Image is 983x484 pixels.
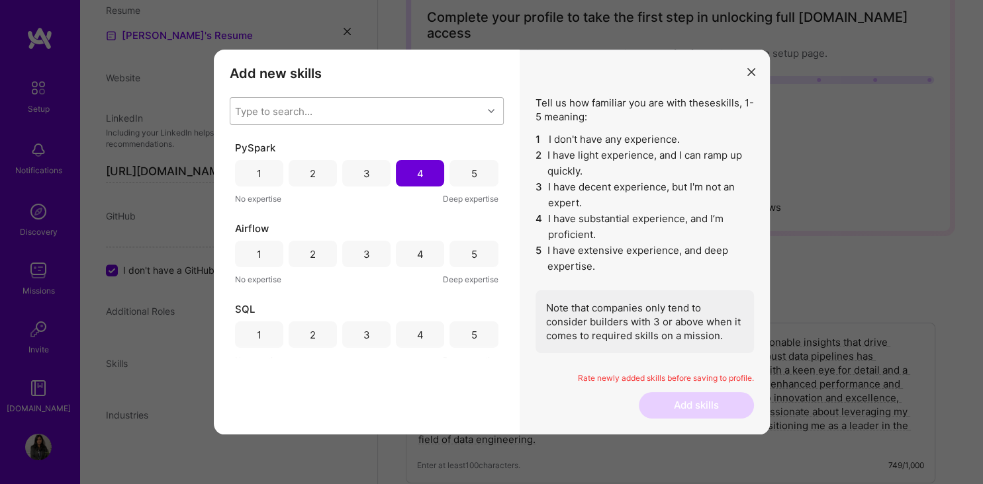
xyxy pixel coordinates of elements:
[639,392,754,419] button: Add skills
[471,247,477,261] div: 5
[443,353,498,367] span: Deep expertise
[257,247,261,261] div: 1
[363,167,370,181] div: 3
[214,50,770,434] div: modal
[443,272,498,286] span: Deep expertise
[488,108,494,114] i: icon Chevron
[257,328,261,342] div: 1
[417,328,424,342] div: 4
[363,328,370,342] div: 3
[235,222,269,235] span: Airflow
[310,247,316,261] div: 2
[471,167,477,181] div: 5
[310,328,316,342] div: 2
[536,132,754,147] li: I don't have any experience.
[471,328,477,342] div: 5
[235,192,281,206] span: No expertise
[536,132,543,147] span: 1
[747,68,755,76] i: icon Close
[230,65,504,81] h3: Add new skills
[536,147,543,179] span: 2
[235,141,275,155] span: PySpark
[536,96,754,353] div: Tell us how familiar you are with these skills , 1-5 meaning:
[536,179,754,211] li: I have decent experience, but I'm not an expert.
[536,147,754,179] li: I have light experience, and I can ramp up quickly.
[536,243,754,274] li: I have extensive experience, and deep expertise.
[536,179,543,211] span: 3
[363,247,370,261] div: 3
[536,373,754,384] p: Rate newly added skills before saving to profile.
[235,353,281,367] span: No expertise
[536,243,543,274] span: 5
[417,247,424,261] div: 4
[235,272,281,286] span: No expertise
[443,192,498,206] span: Deep expertise
[536,290,754,353] div: Note that companies only tend to consider builders with 3 or above when it comes to required skil...
[257,167,261,181] div: 1
[310,167,316,181] div: 2
[235,302,255,316] span: SQL
[417,167,424,181] div: 4
[235,104,312,118] div: Type to search...
[536,211,754,243] li: I have substantial experience, and I’m proficient.
[536,211,543,243] span: 4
